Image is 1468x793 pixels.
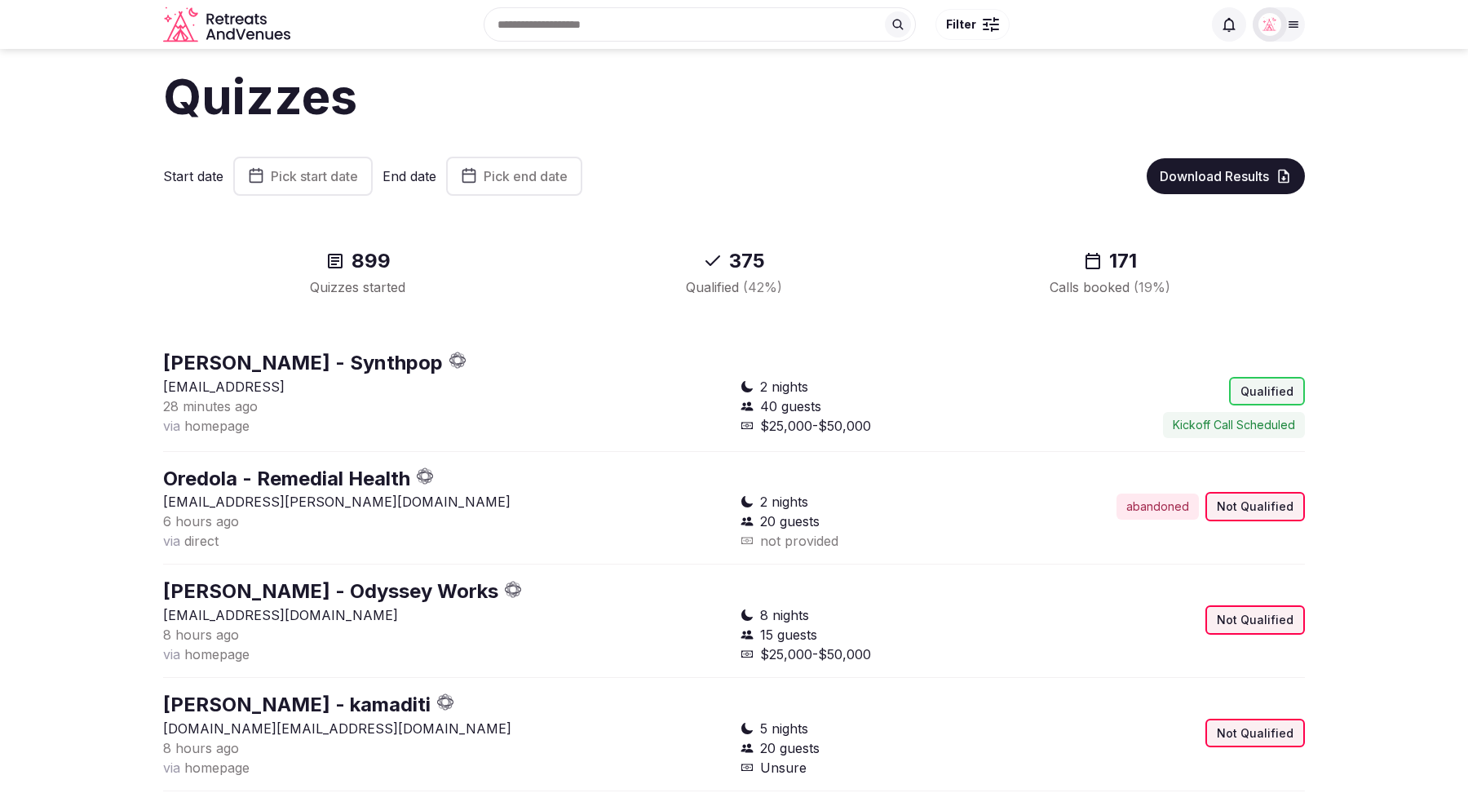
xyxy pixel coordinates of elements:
[184,418,250,434] span: homepage
[184,533,219,549] span: direct
[1205,719,1305,748] div: Not Qualified
[446,157,582,196] button: Pick end date
[163,512,239,531] button: 6 hours ago
[163,760,180,776] span: via
[163,167,223,185] label: Start date
[163,740,239,756] span: 8 hours ago
[1160,168,1269,184] span: Download Results
[184,646,250,662] span: homepage
[163,646,180,662] span: via
[741,416,1016,436] div: $25,000-$50,000
[163,738,239,758] button: 8 hours ago
[163,351,443,374] a: [PERSON_NAME] - Synthpop
[189,277,526,297] div: Quizzes started
[163,465,410,493] button: Oredola - Remedial Health
[743,279,782,295] span: ( 42 %)
[760,492,808,512] span: 2 nights
[741,758,1016,777] div: Unsure
[760,605,809,625] span: 8 nights
[163,7,294,43] svg: Retreats and Venues company logo
[1134,279,1170,295] span: ( 19 %)
[741,531,1016,551] div: not provided
[163,513,239,529] span: 6 hours ago
[163,605,727,625] p: [EMAIL_ADDRESS][DOMAIN_NAME]
[163,625,239,645] button: 8 hours ago
[163,533,180,549] span: via
[233,157,373,196] button: Pick start date
[163,492,727,512] p: [EMAIL_ADDRESS][PERSON_NAME][DOMAIN_NAME]
[163,579,498,603] a: [PERSON_NAME] - Odyssey Works
[760,625,817,645] span: 15 guests
[163,62,1305,131] h1: Quizzes
[163,467,410,490] a: Oredola - Remedial Health
[163,693,431,716] a: [PERSON_NAME] - kamaditi
[1205,492,1305,521] div: Not Qualified
[946,16,976,33] span: Filter
[163,349,443,377] button: [PERSON_NAME] - Synthpop
[565,248,902,274] div: 375
[760,377,808,396] span: 2 nights
[935,9,1010,40] button: Filter
[163,396,258,416] button: 28 minutes ago
[163,398,258,414] span: 28 minutes ago
[760,738,820,758] span: 20 guests
[1205,605,1305,635] div: Not Qualified
[760,396,821,416] span: 40 guests
[184,760,250,776] span: homepage
[163,578,498,605] button: [PERSON_NAME] - Odyssey Works
[1229,377,1305,406] div: Qualified
[189,248,526,274] div: 899
[163,719,727,738] p: [DOMAIN_NAME][EMAIL_ADDRESS][DOMAIN_NAME]
[163,691,431,719] button: [PERSON_NAME] - kamaditi
[1116,494,1199,520] div: abandoned
[942,277,1279,297] div: Calls booked
[1163,412,1305,438] button: Kickoff Call Scheduled
[741,645,1016,664] div: $25,000-$50,000
[382,167,436,185] label: End date
[760,719,808,738] span: 5 nights
[271,168,358,184] span: Pick start date
[163,627,239,643] span: 8 hours ago
[942,248,1279,274] div: 171
[163,418,180,434] span: via
[163,7,294,43] a: Visit the homepage
[163,377,727,396] p: [EMAIL_ADDRESS]
[565,277,902,297] div: Qualified
[1258,13,1281,36] img: Matt Grant Oakes
[484,168,568,184] span: Pick end date
[1147,158,1305,194] button: Download Results
[760,512,820,531] span: 20 guests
